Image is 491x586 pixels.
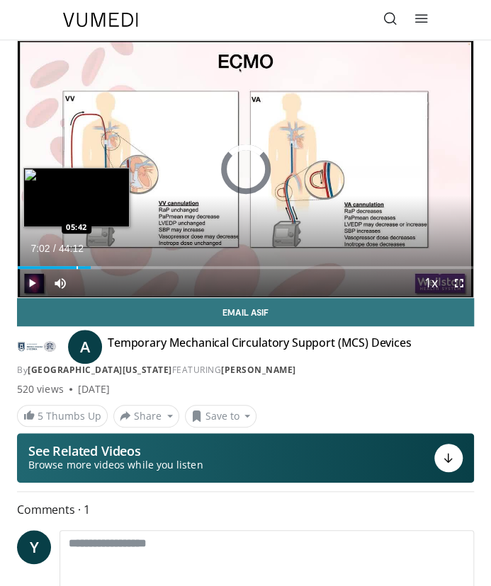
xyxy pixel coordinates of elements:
[59,243,84,254] span: 44:12
[113,405,179,427] button: Share
[17,382,64,396] span: 520 views
[17,364,474,377] div: By FEATURING
[18,41,473,297] video-js: Video Player
[108,335,411,358] h4: Temporary Mechanical Circulatory Support (MCS) Devices
[17,433,474,483] button: See Related Videos Browse more videos while you listen
[46,269,74,297] button: Mute
[17,405,108,427] a: 5 Thumbs Up
[38,409,43,423] span: 5
[17,335,57,358] img: Medical College of Georgia - Augusta University
[17,500,474,519] span: Comments 1
[28,458,203,472] span: Browse more videos while you listen
[18,266,473,269] div: Progress Bar
[68,330,102,364] a: A
[185,405,257,427] button: Save to
[53,243,56,254] span: /
[17,298,474,326] a: Email Asif
[78,382,110,396] div: [DATE]
[17,530,51,564] a: Y
[30,243,50,254] span: 7:02
[221,364,296,376] a: [PERSON_NAME]
[28,364,172,376] a: [GEOGRAPHIC_DATA][US_STATE]
[63,13,138,27] img: VuMedi Logo
[417,269,445,297] button: Playback Rate
[18,269,46,297] button: Play
[445,269,473,297] button: Fullscreen
[23,168,130,227] img: image.jpeg
[28,444,203,458] p: See Related Videos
